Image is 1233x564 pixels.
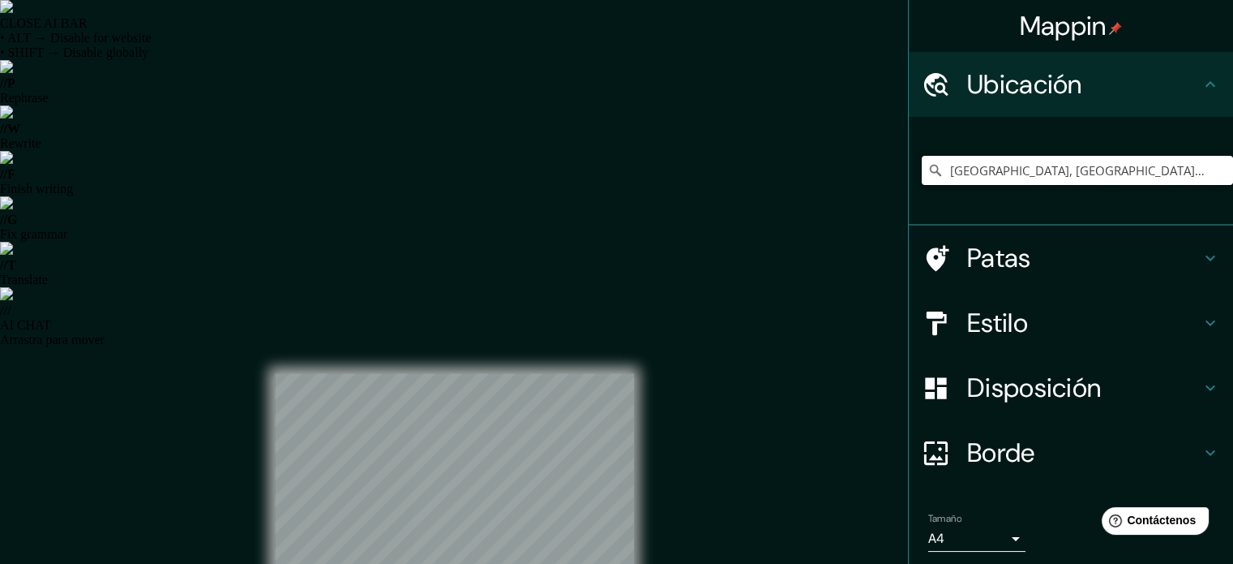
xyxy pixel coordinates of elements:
font: Borde [967,436,1035,470]
font: / [7,304,11,317]
font: Disposición [967,371,1101,405]
font: Tamaño [928,512,961,525]
div: Borde [909,420,1233,485]
div: Disposición [909,355,1233,420]
font: A4 [928,530,944,547]
iframe: Lanzador de widgets de ayuda [1089,501,1215,546]
div: A4 [928,526,1025,552]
